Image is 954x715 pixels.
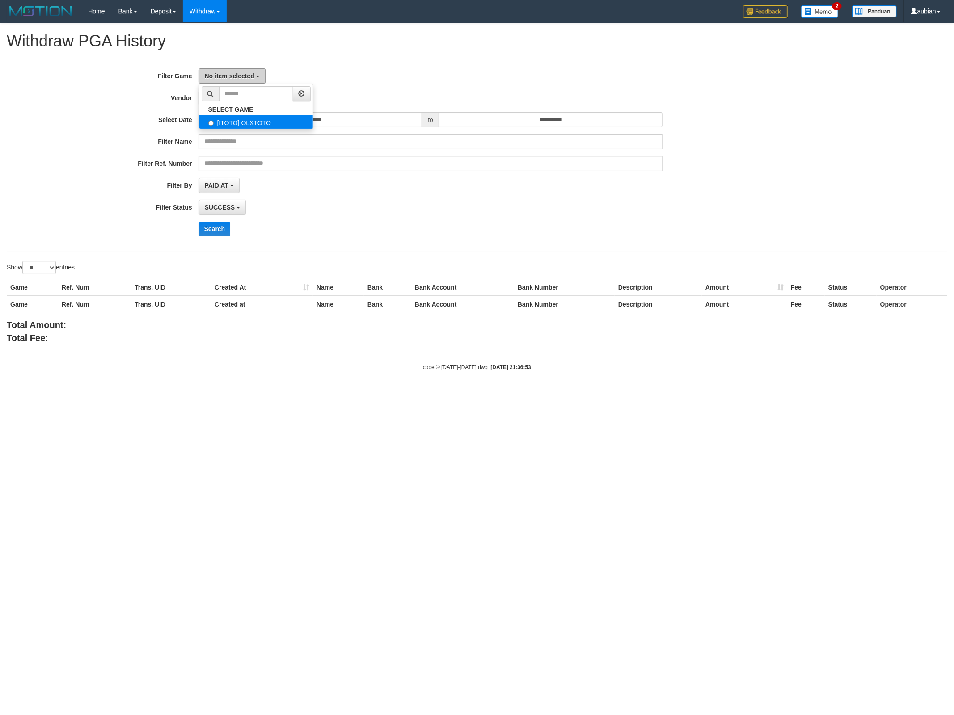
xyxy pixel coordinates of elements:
[208,106,253,113] b: SELECT GAME
[422,112,439,127] span: to
[423,364,531,370] small: code © [DATE]-[DATE] dwg |
[199,178,240,193] button: PAID AT
[199,222,231,236] button: Search
[825,279,877,296] th: Status
[211,279,313,296] th: Created At
[199,68,266,84] button: No item selected
[205,204,235,211] span: SUCCESS
[208,120,214,126] input: [ITOTO] OLXTOTO
[787,279,825,296] th: Fee
[199,115,313,129] label: [ITOTO] OLXTOTO
[313,279,364,296] th: Name
[615,296,702,312] th: Description
[313,296,364,312] th: Name
[364,296,411,312] th: Bank
[7,32,947,50] h1: Withdraw PGA History
[852,5,897,17] img: panduan.png
[825,296,877,312] th: Status
[7,320,66,330] b: Total Amount:
[877,296,947,312] th: Operator
[743,5,788,18] img: Feedback.jpg
[205,182,228,189] span: PAID AT
[411,296,514,312] th: Bank Account
[702,279,787,296] th: Amount
[514,279,615,296] th: Bank Number
[514,296,615,312] th: Bank Number
[615,279,702,296] th: Description
[22,261,56,274] select: Showentries
[131,279,211,296] th: Trans. UID
[877,279,947,296] th: Operator
[7,296,58,312] th: Game
[58,279,131,296] th: Ref. Num
[7,279,58,296] th: Game
[411,279,514,296] th: Bank Account
[801,5,839,18] img: Button%20Memo.svg
[364,279,411,296] th: Bank
[787,296,825,312] th: Fee
[702,296,787,312] th: Amount
[7,333,48,343] b: Total Fee:
[131,296,211,312] th: Trans. UID
[211,296,313,312] th: Created at
[7,261,75,274] label: Show entries
[205,72,254,80] span: No item selected
[832,2,842,10] span: 2
[7,4,75,18] img: MOTION_logo.png
[58,296,131,312] th: Ref. Num
[199,200,246,215] button: SUCCESS
[199,104,313,115] a: SELECT GAME
[491,364,531,370] strong: [DATE] 21:36:53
